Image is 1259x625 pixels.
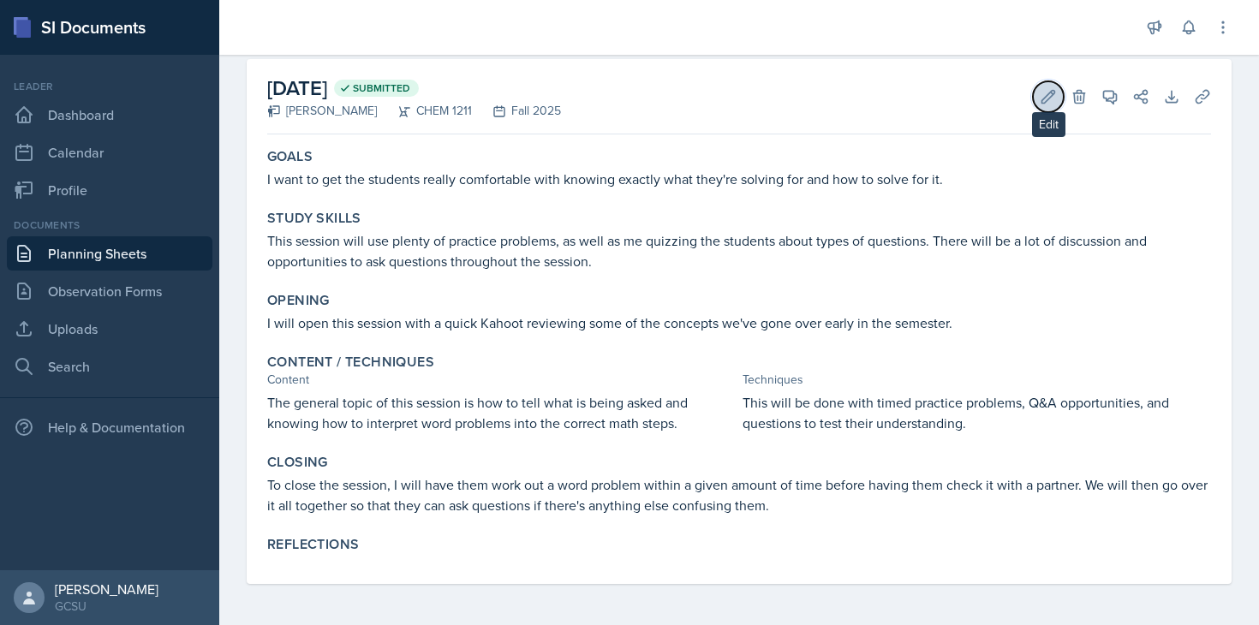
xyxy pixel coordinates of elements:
[267,371,736,389] div: Content
[1033,81,1064,112] button: Edit
[7,236,212,271] a: Planning Sheets
[267,392,736,433] p: The general topic of this session is how to tell what is being asked and knowing how to interpret...
[7,349,212,384] a: Search
[267,210,361,227] label: Study Skills
[377,102,472,120] div: CHEM 1211
[267,169,1211,189] p: I want to get the students really comfortable with knowing exactly what they're solving for and h...
[267,148,313,165] label: Goals
[267,536,359,553] label: Reflections
[267,292,330,309] label: Opening
[7,217,212,233] div: Documents
[267,454,328,471] label: Closing
[7,274,212,308] a: Observation Forms
[267,312,1211,333] p: I will open this session with a quick Kahoot reviewing some of the concepts we've gone over early...
[267,102,377,120] div: [PERSON_NAME]
[7,173,212,207] a: Profile
[7,98,212,132] a: Dashboard
[267,230,1211,271] p: This session will use plenty of practice problems, as well as me quizzing the students about type...
[267,474,1211,515] p: To close the session, I will have them work out a word problem within a given amount of time befo...
[7,135,212,170] a: Calendar
[743,371,1211,389] div: Techniques
[353,81,410,95] span: Submitted
[267,354,434,371] label: Content / Techniques
[55,598,158,615] div: GCSU
[7,79,212,94] div: Leader
[7,312,212,346] a: Uploads
[267,73,561,104] h2: [DATE]
[7,410,212,444] div: Help & Documentation
[472,102,561,120] div: Fall 2025
[55,580,158,598] div: [PERSON_NAME]
[743,392,1211,433] p: This will be done with timed practice problems, Q&A opportunities, and questions to test their un...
